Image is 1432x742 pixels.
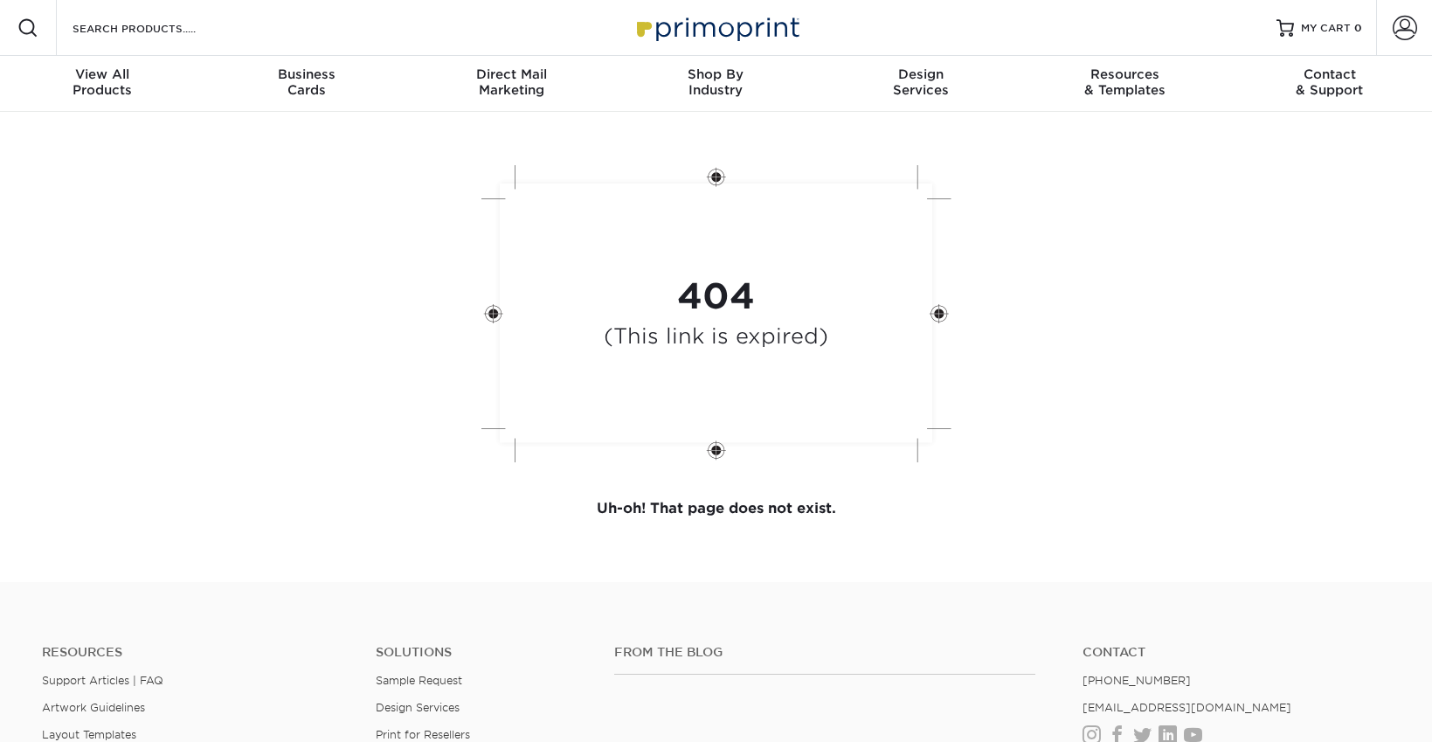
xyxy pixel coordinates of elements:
a: DesignServices [819,56,1023,112]
a: Artwork Guidelines [42,701,145,714]
div: Industry [613,66,818,98]
h4: From the Blog [614,645,1034,660]
a: [EMAIL_ADDRESS][DOMAIN_NAME] [1083,701,1291,714]
div: Services [819,66,1023,98]
a: Resources& Templates [1023,56,1228,112]
a: Sample Request [376,674,462,687]
span: 0 [1354,22,1362,34]
div: & Templates [1023,66,1228,98]
a: Contact& Support [1228,56,1432,112]
span: Direct Mail [409,66,613,82]
a: Design Services [376,701,460,714]
div: Cards [204,66,409,98]
a: Print for Resellers [376,728,470,741]
h4: Solutions [376,645,588,660]
strong: Uh-oh! That page does not exist. [597,500,836,517]
a: [PHONE_NUMBER] [1083,674,1191,687]
a: BusinessCards [204,56,409,112]
h4: (This link is expired) [604,324,828,350]
div: Marketing [409,66,613,98]
a: Layout Templates [42,728,136,741]
span: Shop By [613,66,818,82]
span: MY CART [1301,21,1351,36]
a: Support Articles | FAQ [42,674,163,687]
a: Direct MailMarketing [409,56,613,112]
a: Contact [1083,645,1390,660]
span: Contact [1228,66,1432,82]
input: SEARCH PRODUCTS..... [71,17,241,38]
span: Resources [1023,66,1228,82]
div: & Support [1228,66,1432,98]
span: Design [819,66,1023,82]
a: Shop ByIndustry [613,56,818,112]
span: Business [204,66,409,82]
h4: Resources [42,645,349,660]
strong: 404 [677,275,755,317]
img: Primoprint [629,9,804,46]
